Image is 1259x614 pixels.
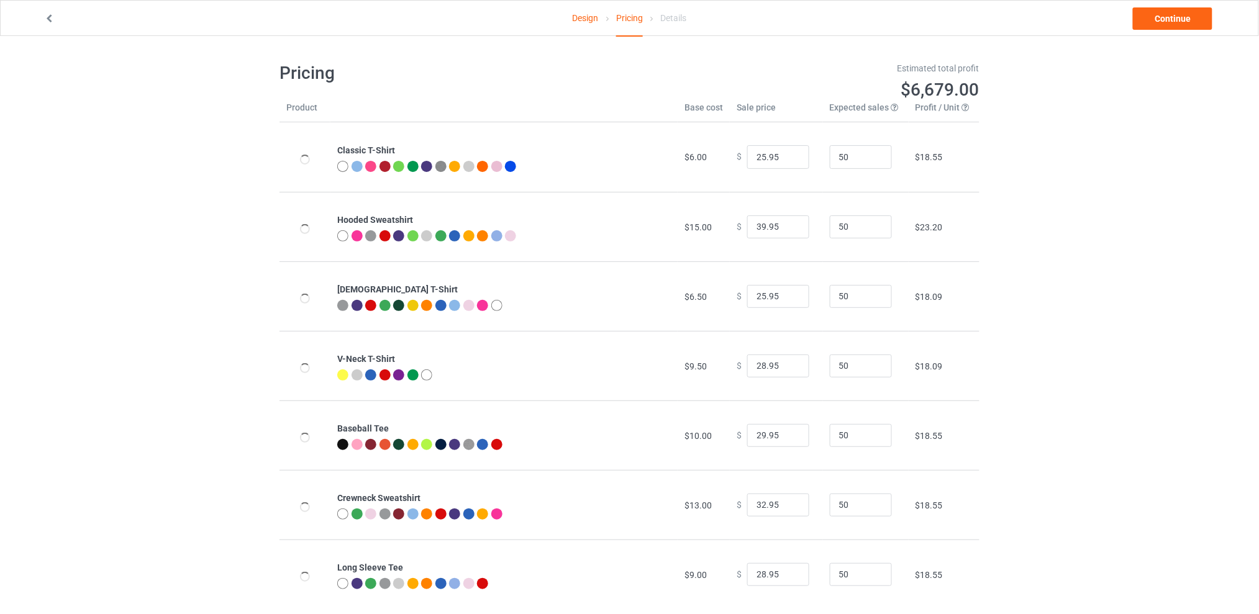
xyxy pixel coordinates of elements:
span: $ [737,569,742,579]
span: $ [737,500,742,510]
span: $6.50 [684,292,707,302]
span: $ [737,430,742,440]
span: $18.09 [916,361,943,371]
span: $18.55 [916,500,943,510]
h1: Pricing [280,62,621,84]
span: $15.00 [684,222,712,232]
b: Baseball Tee [337,423,389,433]
span: $9.00 [684,570,707,580]
th: Profit / Unit [909,101,979,122]
span: $10.00 [684,431,712,441]
b: [DEMOGRAPHIC_DATA] T-Shirt [337,284,458,294]
div: Pricing [616,1,643,37]
span: $9.50 [684,361,707,371]
b: Crewneck Sweatshirt [337,493,420,503]
div: Estimated total profit [639,62,980,74]
th: Sale price [730,101,823,122]
span: $ [737,291,742,301]
th: Product [280,101,330,122]
b: V-Neck T-Shirt [337,354,395,364]
span: $18.55 [916,152,943,162]
div: Details [660,1,686,35]
img: heather_texture.png [463,439,475,450]
span: $18.55 [916,431,943,441]
span: $6,679.00 [901,79,979,100]
span: $18.09 [916,292,943,302]
span: $6.00 [684,152,707,162]
img: heather_texture.png [435,161,447,172]
span: $13.00 [684,500,712,510]
b: Long Sleeve Tee [337,562,403,572]
a: Design [573,1,599,35]
span: $18.55 [916,570,943,580]
span: $ [737,361,742,371]
span: $ [737,222,742,232]
b: Hooded Sweatshirt [337,215,413,225]
span: $ [737,152,742,162]
th: Expected sales [823,101,909,122]
th: Base cost [678,101,730,122]
span: $23.20 [916,222,943,232]
a: Continue [1133,7,1212,30]
b: Classic T-Shirt [337,145,395,155]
